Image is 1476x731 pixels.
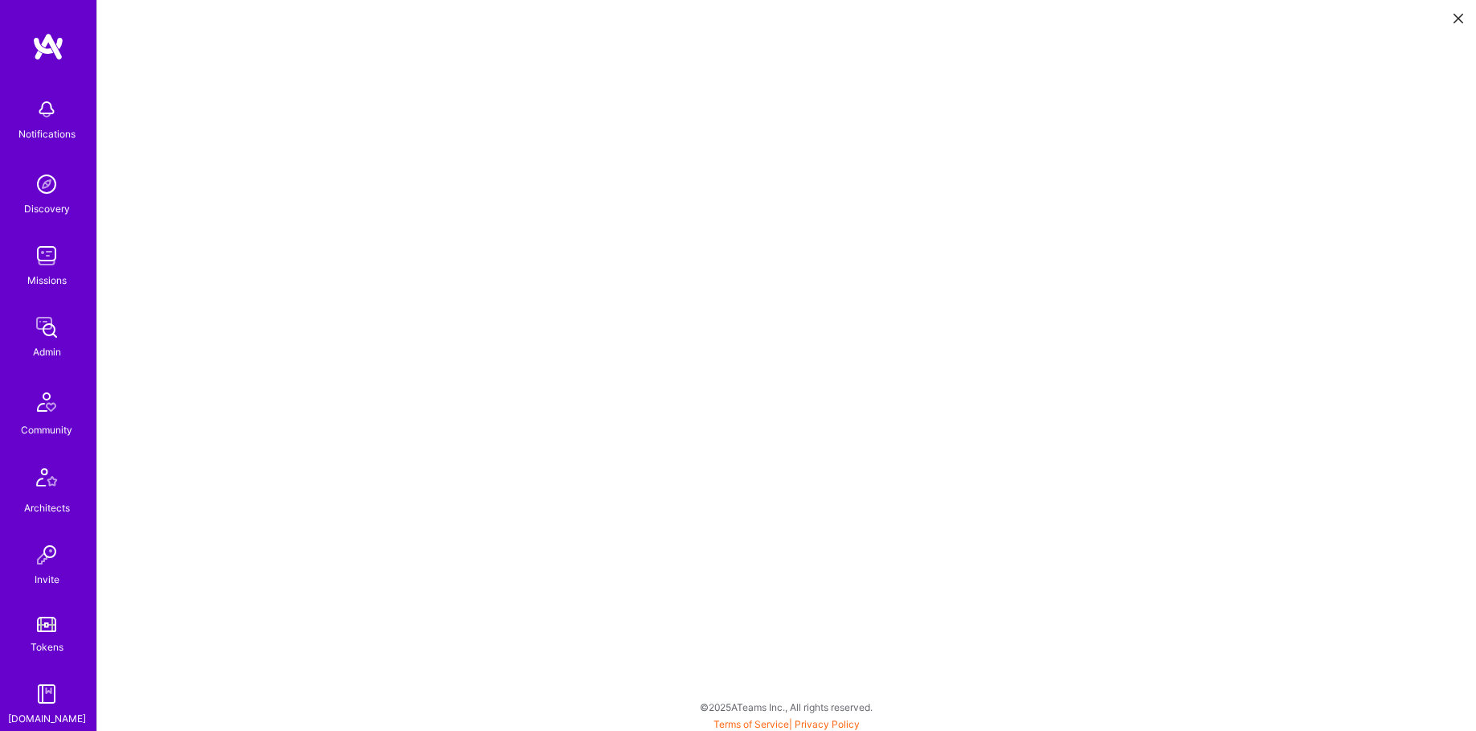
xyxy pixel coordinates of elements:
[31,93,63,125] img: bell
[31,168,63,200] img: discovery
[21,421,72,438] div: Community
[27,272,67,289] div: Missions
[18,125,76,142] div: Notifications
[32,32,64,61] img: logo
[31,311,63,343] img: admin teamwork
[35,571,59,588] div: Invite
[1454,14,1463,23] i: icon Close
[8,710,86,727] div: [DOMAIN_NAME]
[31,639,63,655] div: Tokens
[31,539,63,571] img: Invite
[33,343,61,360] div: Admin
[31,678,63,710] img: guide book
[24,200,70,217] div: Discovery
[37,617,56,632] img: tokens
[31,240,63,272] img: teamwork
[27,383,66,421] img: Community
[24,499,70,516] div: Architects
[27,461,66,499] img: Architects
